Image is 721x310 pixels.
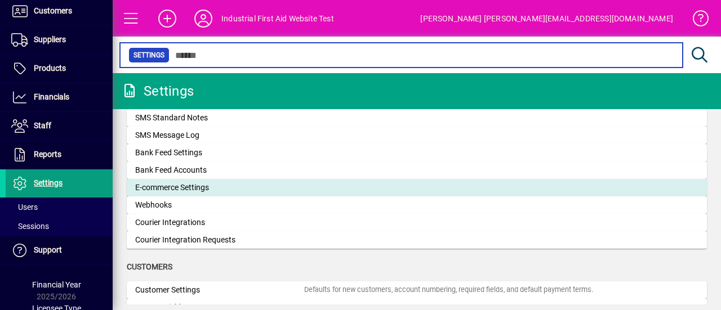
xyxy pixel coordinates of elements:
[127,262,172,271] span: Customers
[135,182,304,194] div: E-commerce Settings
[127,196,707,214] a: Webhooks
[127,109,707,127] a: SMS Standard Notes
[34,35,66,44] span: Suppliers
[6,26,113,54] a: Suppliers
[133,50,164,61] span: Settings
[127,144,707,161] a: Bank Feed Settings
[34,6,72,15] span: Customers
[6,217,113,236] a: Sessions
[121,82,194,100] div: Settings
[127,161,707,179] a: Bank Feed Accounts
[6,197,113,217] a: Users
[34,150,61,159] span: Reports
[127,127,707,144] a: SMS Message Log
[135,129,304,141] div: SMS Message Log
[135,199,304,211] div: Webhooks
[684,2,707,39] a: Knowledge Base
[6,83,113,111] a: Financials
[135,147,304,159] div: Bank Feed Settings
[420,10,673,28] div: [PERSON_NAME] [PERSON_NAME][EMAIL_ADDRESS][DOMAIN_NAME]
[127,179,707,196] a: E-commerce Settings
[6,55,113,83] a: Products
[149,8,185,29] button: Add
[34,245,62,254] span: Support
[6,236,113,264] a: Support
[304,285,593,295] div: Defaults for new customers, account numbering, required fields, and default payment terms.
[135,234,304,246] div: Courier Integration Requests
[221,10,334,28] div: Industrial First Aid Website Test
[11,203,38,212] span: Users
[34,121,51,130] span: Staff
[127,214,707,231] a: Courier Integrations
[135,112,304,124] div: SMS Standard Notes
[127,231,707,249] a: Courier Integration Requests
[185,8,221,29] button: Profile
[11,222,49,231] span: Sessions
[34,178,63,187] span: Settings
[6,141,113,169] a: Reports
[34,92,69,101] span: Financials
[127,281,707,299] a: Customer SettingsDefaults for new customers, account numbering, required fields, and default paym...
[135,164,304,176] div: Bank Feed Accounts
[135,217,304,228] div: Courier Integrations
[32,280,81,289] span: Financial Year
[135,284,304,296] div: Customer Settings
[34,64,66,73] span: Products
[6,112,113,140] a: Staff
